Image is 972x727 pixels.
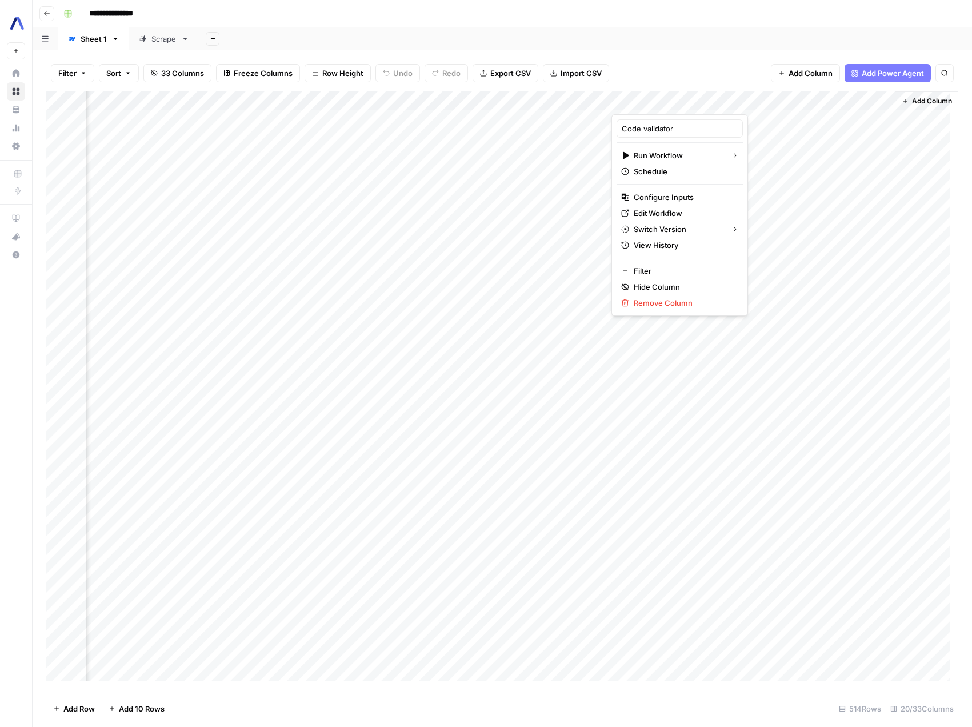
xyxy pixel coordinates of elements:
[634,166,734,177] span: Schedule
[106,67,121,79] span: Sort
[634,239,734,251] span: View History
[490,67,531,79] span: Export CSV
[845,64,931,82] button: Add Power Agent
[886,700,958,718] div: 20/33 Columns
[7,101,25,119] a: Your Data
[442,67,461,79] span: Redo
[7,64,25,82] a: Home
[81,33,107,45] div: Sheet 1
[473,64,538,82] button: Export CSV
[7,227,25,246] button: What's new?
[46,700,102,718] button: Add Row
[161,67,204,79] span: 33 Columns
[7,9,25,38] button: Workspace: Assembly AI
[634,223,722,235] span: Switch Version
[119,703,165,714] span: Add 10 Rows
[102,700,171,718] button: Add 10 Rows
[375,64,420,82] button: Undo
[143,64,211,82] button: 33 Columns
[897,94,957,109] button: Add Column
[216,64,300,82] button: Freeze Columns
[789,67,833,79] span: Add Column
[7,119,25,137] a: Usage
[862,67,924,79] span: Add Power Agent
[7,13,27,34] img: Assembly AI Logo
[151,33,177,45] div: Scrape
[543,64,609,82] button: Import CSV
[912,96,952,106] span: Add Column
[634,191,734,203] span: Configure Inputs
[634,207,734,219] span: Edit Workflow
[425,64,468,82] button: Redo
[561,67,602,79] span: Import CSV
[99,64,139,82] button: Sort
[634,281,734,293] span: Hide Column
[834,700,886,718] div: 514 Rows
[7,82,25,101] a: Browse
[7,228,25,245] div: What's new?
[58,67,77,79] span: Filter
[7,209,25,227] a: AirOps Academy
[51,64,94,82] button: Filter
[7,246,25,264] button: Help + Support
[634,265,734,277] span: Filter
[58,27,129,50] a: Sheet 1
[393,67,413,79] span: Undo
[634,150,722,161] span: Run Workflow
[634,297,734,309] span: Remove Column
[322,67,363,79] span: Row Height
[129,27,199,50] a: Scrape
[305,64,371,82] button: Row Height
[234,67,293,79] span: Freeze Columns
[771,64,840,82] button: Add Column
[7,137,25,155] a: Settings
[63,703,95,714] span: Add Row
